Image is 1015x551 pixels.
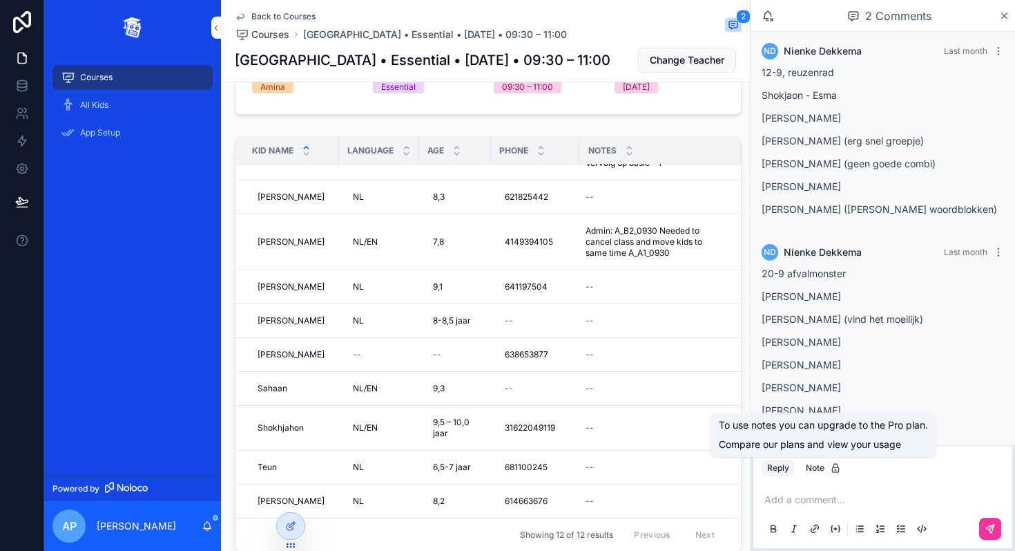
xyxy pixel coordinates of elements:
[502,81,553,93] div: 09:30 – 11:00
[586,225,719,259] span: Admin: A_B2_0930 Needed to cancel class and move kids to same time A_A1_0930
[433,192,445,203] span: 8,3
[427,456,483,478] a: 6,5-7 jaar
[762,289,1004,303] p: [PERSON_NAME]
[258,315,325,326] span: [PERSON_NAME]
[580,276,724,298] a: --
[725,18,742,35] button: 2
[52,120,213,145] a: App Setup
[586,496,594,507] div: --
[586,315,594,326] div: --
[505,192,548,203] span: 621825442
[347,186,411,208] a: NL
[499,276,572,298] a: 641197504
[427,145,444,156] span: AGE
[505,496,548,507] span: 614663676
[588,145,617,156] span: Notes
[122,17,144,39] img: App logo
[499,231,572,253] a: 4149394105
[303,28,567,41] a: [GEOGRAPHIC_DATA] • Essential • [DATE] • 09:30 – 11:00
[762,312,1004,326] p: [PERSON_NAME] (vind het moeilijk)
[353,496,364,507] span: NL
[586,383,594,394] div: --
[258,422,304,433] span: Shokhjahon
[762,202,1004,216] p: [PERSON_NAME] ([PERSON_NAME] woordblokken)
[586,462,594,473] div: --
[258,236,325,248] span: [PERSON_NAME]
[520,529,613,540] span: Showing 12 of 12 results
[499,344,572,366] a: 638653877
[580,417,724,439] a: --
[260,81,285,93] div: Amina
[433,417,477,439] span: 9,5 – 10,0 jaar
[719,438,928,451] a: Compare our plans and view your usage
[762,156,1004,171] p: [PERSON_NAME] (geen goede combi)
[784,245,862,259] span: Nienke Dekkema
[433,496,445,507] span: 8,2
[586,192,594,203] div: --
[580,220,724,264] a: Admin: A_B2_0930 Needed to cancel class and move kids to same time A_A1_0930
[499,186,572,208] a: 621825442
[353,192,364,203] span: NL
[580,456,724,478] a: --
[80,100,108,111] span: All Kids
[580,186,724,208] a: --
[433,315,471,326] span: 8-8,5 jaar
[258,496,325,507] span: [PERSON_NAME]
[505,315,513,326] div: --
[623,81,650,93] div: [DATE]
[252,231,331,253] a: [PERSON_NAME]
[80,127,120,138] span: App Setup
[762,335,1004,349] p: [PERSON_NAME]
[505,462,548,473] span: 681100245
[499,377,572,400] a: --
[353,422,378,433] span: NL/EN
[762,111,1004,125] p: [PERSON_NAME]
[800,460,847,476] button: Note
[252,344,331,366] a: [PERSON_NAME]
[433,281,443,292] span: 9,1
[347,310,411,332] a: NL
[347,231,411,253] a: NL/EN
[353,281,364,292] span: NL
[258,383,287,394] span: Sahaan
[235,11,316,22] a: Back to Courses
[251,28,289,41] span: Courses
[762,266,1004,281] p: 20-9 afvalmonster
[762,357,1004,372] p: [PERSON_NAME]
[347,377,411,400] a: NL/EN
[499,310,572,332] a: --
[347,276,411,298] a: NL
[764,46,776,57] span: ND
[433,383,445,394] span: 9,3
[353,349,361,360] div: --
[251,11,316,22] span: Back to Courses
[80,72,113,83] span: Courses
[586,349,594,360] div: --
[806,463,841,474] div: Note
[586,281,594,292] div: --
[252,276,331,298] a: [PERSON_NAME]
[499,490,572,512] a: 614663676
[762,88,1004,102] p: Shokjaon - Esma
[427,490,483,512] a: 8,2
[762,133,1004,148] p: [PERSON_NAME] (erg snel groepje)
[252,456,331,478] a: Teun
[62,518,77,534] span: AP
[586,422,594,433] div: --
[580,490,724,512] a: --
[258,281,325,292] span: [PERSON_NAME]
[252,145,293,156] span: Kid Name
[638,48,736,73] button: Change Teacher
[427,310,483,332] a: 8-8,5 jaar
[52,65,213,90] a: Courses
[433,462,471,473] span: 6,5-7 jaar
[499,456,572,478] a: 681100245
[433,236,444,248] span: 7,8
[580,310,724,332] a: --
[784,44,862,58] span: Nienke Dekkema
[505,422,555,433] span: 31622049119
[719,418,928,451] div: To use notes you can upgrade to the Pro plan.
[252,186,331,208] a: [PERSON_NAME]
[505,349,548,360] span: 638653877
